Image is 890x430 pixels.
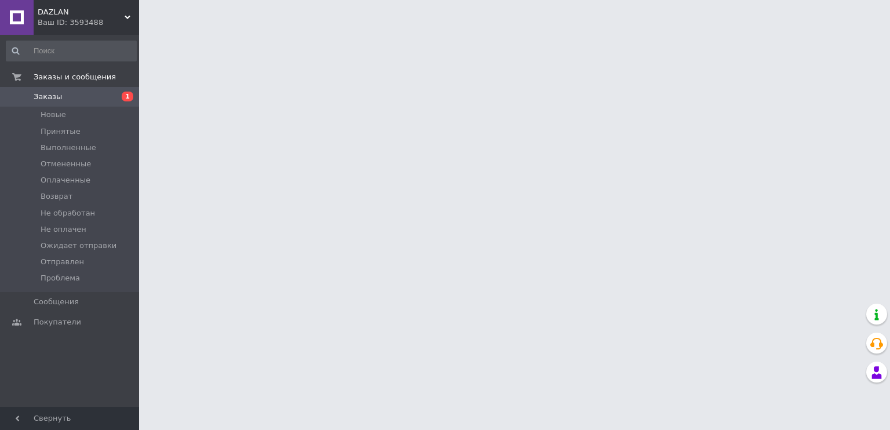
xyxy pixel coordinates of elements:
span: Оплаченные [41,175,90,185]
span: Сообщения [34,297,79,307]
span: Не обработан [41,208,95,218]
span: 1 [122,92,133,101]
span: Отмененные [41,159,91,169]
span: Не оплачен [41,224,86,235]
span: Принятые [41,126,81,137]
span: Выполненные [41,143,96,153]
input: Поиск [6,41,137,61]
span: Ожидает отправки [41,240,116,251]
span: Отправлен [41,257,84,267]
span: Возврат [41,191,72,202]
span: Заказы и сообщения [34,72,116,82]
div: Ваш ID: 3593488 [38,17,139,28]
span: Заказы [34,92,62,102]
span: DAZLAN [38,7,125,17]
span: Новые [41,110,66,120]
span: Покупатели [34,317,81,327]
span: Проблема [41,273,80,283]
